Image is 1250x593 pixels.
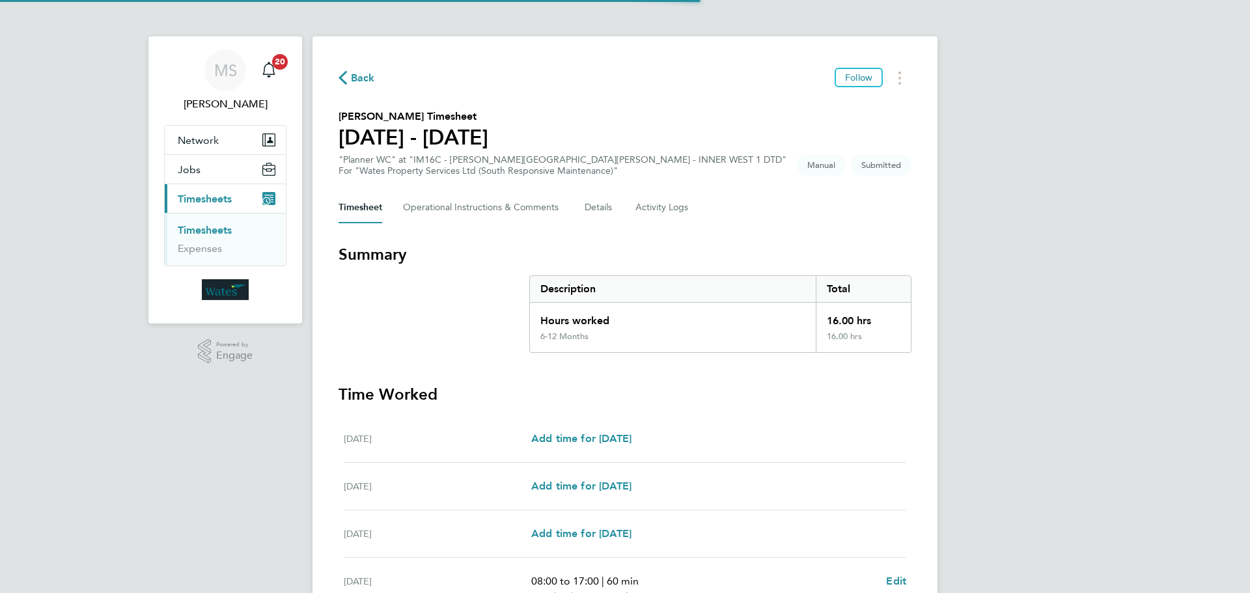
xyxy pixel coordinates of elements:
span: Powered by [216,339,253,350]
h2: [PERSON_NAME] Timesheet [339,109,488,124]
div: 16.00 hrs [816,303,911,331]
h1: [DATE] - [DATE] [339,124,488,150]
div: [DATE] [344,478,531,494]
a: Timesheets [178,224,232,236]
a: 20 [256,49,282,91]
button: Timesheets Menu [888,68,911,88]
button: Activity Logs [635,192,690,223]
span: 60 min [607,575,639,587]
span: 08:00 to 17:00 [531,575,599,587]
a: Add time for [DATE] [531,478,632,494]
button: Back [339,70,375,86]
span: Add time for [DATE] [531,527,632,540]
span: This timesheet was manually created. [797,154,846,176]
span: This timesheet is Submitted. [851,154,911,176]
span: Edit [886,575,906,587]
span: Engage [216,350,253,361]
div: "Planner WC" at "IM16C - [PERSON_NAME][GEOGRAPHIC_DATA][PERSON_NAME] - INNER WEST 1 DTD" [339,154,786,176]
div: Summary [529,275,911,353]
a: Add time for [DATE] [531,431,632,447]
button: Timesheet [339,192,382,223]
a: Edit [886,573,906,589]
span: 20 [272,54,288,70]
span: Follow [845,72,872,83]
span: MS [214,62,237,79]
a: Powered byEngage [198,339,253,364]
button: Timesheets [165,184,286,213]
span: Jobs [178,163,201,176]
button: Jobs [165,155,286,184]
a: MS[PERSON_NAME] [164,49,286,112]
span: Mark Sutton [164,96,286,112]
div: For "Wates Property Services Ltd (South Responsive Maintenance)" [339,165,786,176]
span: Network [178,134,219,146]
a: Add time for [DATE] [531,526,632,542]
span: Back [351,70,375,86]
a: Expenses [178,242,222,255]
h3: Time Worked [339,384,911,405]
nav: Main navigation [148,36,302,324]
h3: Summary [339,244,911,265]
div: 16.00 hrs [816,331,911,352]
img: wates-logo-retina.png [202,279,249,300]
div: Hours worked [530,303,816,331]
div: Description [530,276,816,302]
span: Add time for [DATE] [531,432,632,445]
a: Go to home page [164,279,286,300]
button: Operational Instructions & Comments [403,192,564,223]
span: Add time for [DATE] [531,480,632,492]
button: Follow [835,68,883,87]
div: [DATE] [344,526,531,542]
div: Timesheets [165,213,286,266]
span: | [602,575,604,587]
div: [DATE] [344,431,531,447]
div: 6-12 Months [540,331,589,342]
button: Network [165,126,286,154]
span: Timesheets [178,193,232,205]
button: Details [585,192,615,223]
div: Total [816,276,911,302]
